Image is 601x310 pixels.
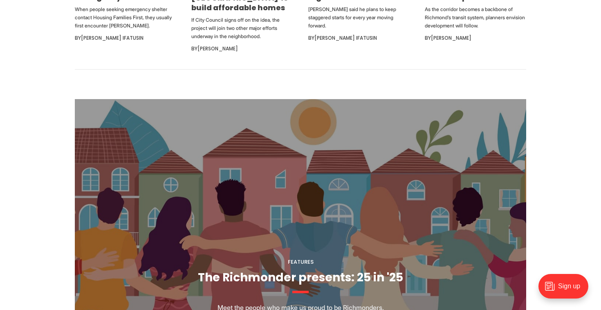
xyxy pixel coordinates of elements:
[314,34,377,41] a: [PERSON_NAME] Ifatusin
[531,270,601,310] iframe: portal-trigger
[431,34,471,41] a: [PERSON_NAME]
[198,269,403,285] a: The Richmonder presents: 25 in '25
[425,5,526,30] p: As the corridor becomes a backbone of Richmond’s transit system, planners envision development wi...
[308,5,410,30] p: [PERSON_NAME] said he plans to keep staggered starts for every year moving forward.
[75,33,176,43] div: By
[425,33,526,43] div: By
[308,33,410,43] div: By
[197,45,238,52] a: [PERSON_NAME]
[81,34,144,41] a: [PERSON_NAME] Ifatusin
[288,258,314,266] a: Features
[191,16,293,41] p: If City Council signs off on the idea, the project will join two other major efforts underway in ...
[75,5,176,30] p: When people seeking emergency shelter contact Housing Families First, they usually first encounte...
[191,44,293,54] div: By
